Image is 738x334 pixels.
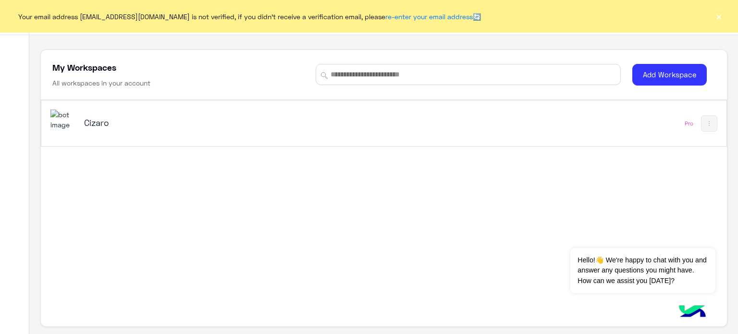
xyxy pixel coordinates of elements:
[84,117,324,128] h5: Cizaro
[714,12,724,21] button: ×
[685,120,693,127] div: Pro
[385,12,473,21] a: re-enter your email address
[570,248,715,293] span: Hello!👋 We're happy to chat with you and answer any questions you might have. How can we assist y...
[50,110,76,130] img: 919860931428189
[676,296,709,329] img: hulul-logo.png
[52,62,116,73] h5: My Workspaces
[52,78,150,88] h6: All workspaces in your account
[632,64,707,86] button: Add Workspace
[18,12,481,22] span: Your email address [EMAIL_ADDRESS][DOMAIN_NAME] is not verified, if you didn't receive a verifica...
